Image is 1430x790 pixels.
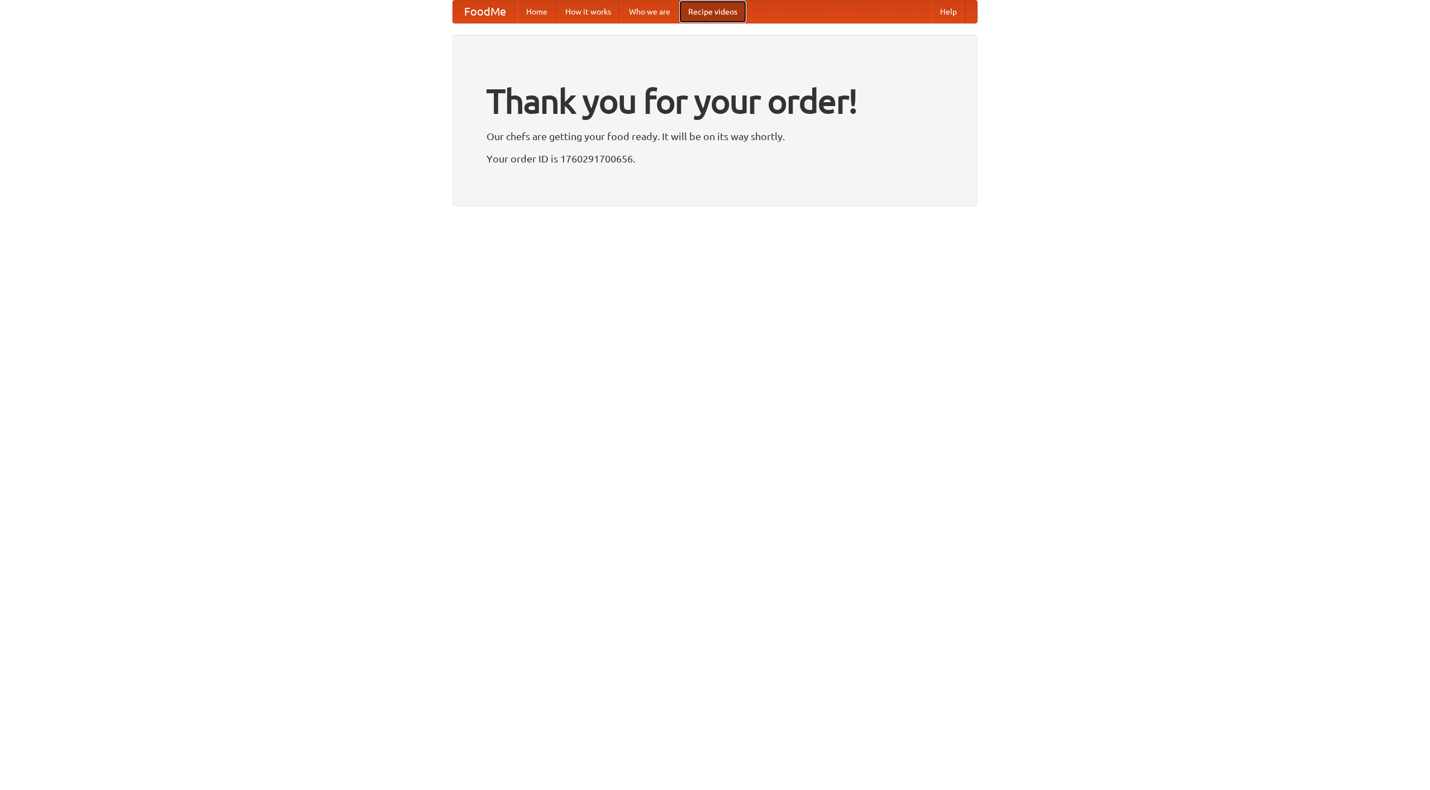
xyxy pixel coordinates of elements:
p: Your order ID is 1760291700656. [487,150,943,167]
a: How it works [556,1,620,23]
a: Who we are [620,1,679,23]
a: FoodMe [453,1,517,23]
a: Help [931,1,966,23]
p: Our chefs are getting your food ready. It will be on its way shortly. [487,128,943,145]
a: Home [517,1,556,23]
a: Recipe videos [679,1,746,23]
h1: Thank you for your order! [487,74,943,128]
